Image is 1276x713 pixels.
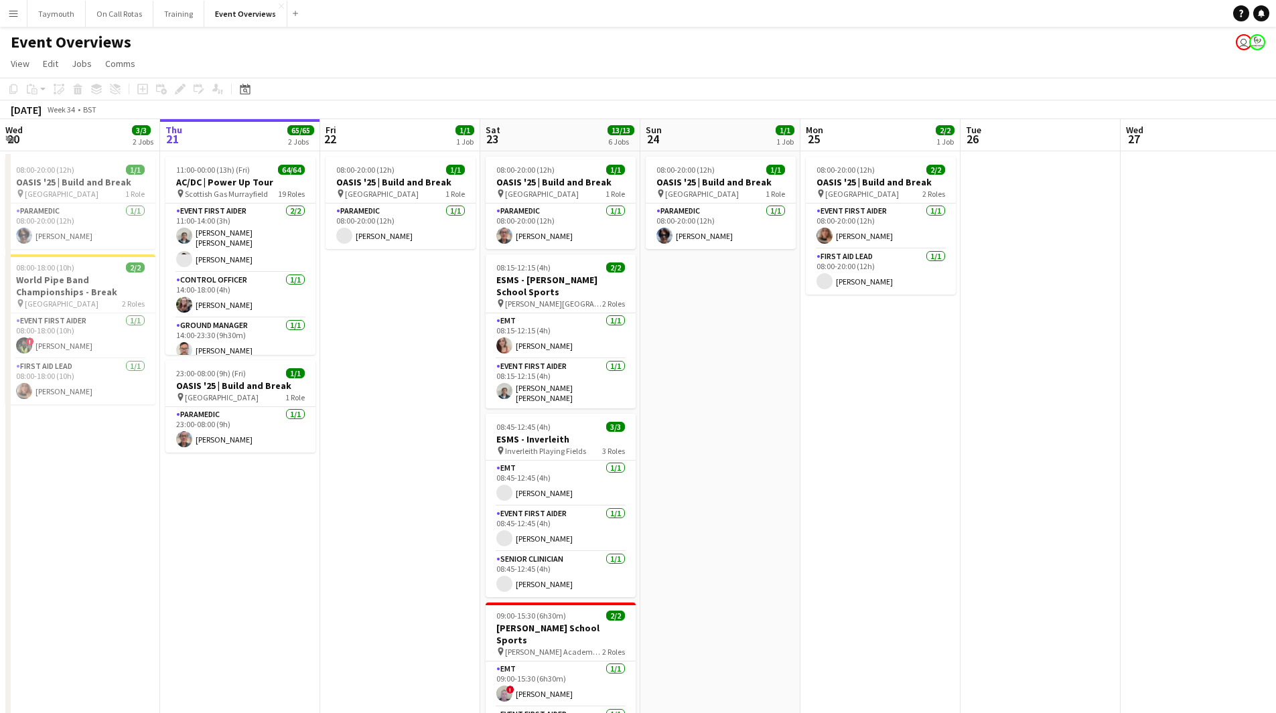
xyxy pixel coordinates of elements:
button: On Call Rotas [86,1,153,27]
span: Mon [806,124,823,136]
h3: OASIS '25 | Build and Break [326,176,476,188]
span: 20 [3,131,23,147]
span: ! [506,686,514,694]
span: 3/3 [132,125,151,135]
span: Wed [5,124,23,136]
span: Jobs [72,58,92,70]
h3: OASIS '25 | Build and Break [165,380,315,392]
app-job-card: 08:45-12:45 (4h)3/3ESMS - Inverleith Inverleith Playing Fields3 RolesEMT1/108:45-12:45 (4h)[PERSO... [486,414,636,597]
span: 2 Roles [122,299,145,309]
a: Jobs [66,55,97,72]
span: Fri [326,124,336,136]
span: Wed [1126,124,1143,136]
div: 08:00-20:00 (12h)1/1OASIS '25 | Build and Break [GEOGRAPHIC_DATA]1 RoleParamedic1/108:00-20:00 (1... [326,157,476,249]
div: 6 Jobs [608,137,634,147]
span: 1/1 [776,125,794,135]
span: 2/2 [936,125,954,135]
h3: ESMS - Inverleith [486,433,636,445]
span: Tue [966,124,981,136]
span: 13/13 [608,125,634,135]
span: 1/1 [446,165,465,175]
span: 08:00-20:00 (12h) [496,165,555,175]
span: 1/1 [126,165,145,175]
app-user-avatar: Operations Manager [1249,34,1265,50]
span: [PERSON_NAME][GEOGRAPHIC_DATA] [505,299,602,309]
span: 23 [484,131,500,147]
span: 08:45-12:45 (4h) [496,422,551,432]
div: 1 Job [776,137,794,147]
app-job-card: 08:00-20:00 (12h)2/2OASIS '25 | Build and Break [GEOGRAPHIC_DATA]2 RolesEvent First Aider1/108:00... [806,157,956,295]
div: 1 Job [936,137,954,147]
app-card-role: Event First Aider1/108:00-18:00 (10h)![PERSON_NAME] [5,313,155,359]
span: ! [26,337,34,345]
span: 08:00-20:00 (12h) [817,165,875,175]
span: 24 [644,131,662,147]
span: 1/1 [455,125,474,135]
h3: OASIS '25 | Build and Break [486,176,636,188]
app-card-role: Ground Manager1/114:00-23:30 (9h30m)[PERSON_NAME] [165,318,315,364]
button: Taymouth [27,1,86,27]
app-card-role: Paramedic1/108:00-20:00 (12h)[PERSON_NAME] [486,204,636,249]
div: 08:15-12:15 (4h)2/2ESMS - [PERSON_NAME] School Sports [PERSON_NAME][GEOGRAPHIC_DATA]2 RolesEMT1/1... [486,254,636,408]
span: 65/65 [287,125,314,135]
span: 26 [964,131,981,147]
span: [GEOGRAPHIC_DATA] [665,189,739,199]
div: 08:00-20:00 (12h)1/1OASIS '25 | Build and Break [GEOGRAPHIC_DATA]1 RoleParamedic1/108:00-20:00 (1... [5,157,155,249]
span: Sun [646,124,662,136]
span: 3 Roles [602,446,625,456]
span: [GEOGRAPHIC_DATA] [25,299,98,309]
span: 22 [324,131,336,147]
span: 08:00-20:00 (12h) [336,165,395,175]
button: Event Overviews [204,1,287,27]
span: 1 Role [606,189,625,199]
span: 64/64 [278,165,305,175]
span: 1 Role [766,189,785,199]
span: 2 Roles [602,647,625,657]
h3: ESMS - [PERSON_NAME] School Sports [486,274,636,298]
div: 11:00-00:00 (13h) (Fri)64/64AC/DC | Power Up Tour Scottish Gas Murrayfield19 RolesEvent First Aid... [165,157,315,355]
span: 09:00-15:30 (6h30m) [496,611,566,621]
span: [GEOGRAPHIC_DATA] [345,189,419,199]
div: BST [83,104,96,114]
span: Inverleith Playing Fields [505,446,586,456]
div: 23:00-08:00 (9h) (Fri)1/1OASIS '25 | Build and Break [GEOGRAPHIC_DATA]1 RoleParamedic1/123:00-08:... [165,360,315,453]
span: 1/1 [286,368,305,378]
app-card-role: First Aid Lead1/108:00-18:00 (10h)[PERSON_NAME] [5,359,155,404]
span: 2 Roles [602,299,625,309]
div: 08:00-18:00 (10h)2/2World Pipe Band Championships - Break [GEOGRAPHIC_DATA]2 RolesEvent First Aid... [5,254,155,404]
span: 08:15-12:15 (4h) [496,262,551,272]
h3: OASIS '25 | Build and Break [646,176,796,188]
span: Week 34 [44,104,78,114]
span: 2/2 [606,611,625,621]
span: 2/2 [926,165,945,175]
app-card-role: Event First Aider2/211:00-14:00 (3h)[PERSON_NAME] [PERSON_NAME][PERSON_NAME] [165,204,315,272]
div: 2 Jobs [288,137,313,147]
span: 21 [163,131,182,147]
span: 1/1 [766,165,785,175]
span: 11:00-00:00 (13h) (Fri) [176,165,250,175]
span: [GEOGRAPHIC_DATA] [505,189,579,199]
app-card-role: Event First Aider1/108:45-12:45 (4h)[PERSON_NAME] [486,506,636,552]
button: Training [153,1,204,27]
span: Scottish Gas Murrayfield [185,189,268,199]
h3: [PERSON_NAME] School Sports [486,622,636,646]
span: Edit [43,58,58,70]
span: Thu [165,124,182,136]
span: 25 [804,131,823,147]
div: 08:00-20:00 (12h)1/1OASIS '25 | Build and Break [GEOGRAPHIC_DATA]1 RoleParamedic1/108:00-20:00 (1... [646,157,796,249]
app-card-role: Paramedic1/108:00-20:00 (12h)[PERSON_NAME] [326,204,476,249]
div: [DATE] [11,103,42,116]
a: View [5,55,35,72]
app-card-role: EMT1/109:00-15:30 (6h30m)![PERSON_NAME] [486,661,636,707]
app-card-role: Paramedic1/108:00-20:00 (12h)[PERSON_NAME] [5,204,155,249]
span: 3/3 [606,422,625,432]
app-card-role: Control Officer1/114:00-18:00 (4h)[PERSON_NAME] [165,272,315,318]
span: 23:00-08:00 (9h) (Fri) [176,368,246,378]
a: Edit [38,55,64,72]
app-job-card: 08:00-20:00 (12h)1/1OASIS '25 | Build and Break [GEOGRAPHIC_DATA]1 RoleParamedic1/108:00-20:00 (1... [486,157,636,249]
span: 1/1 [606,165,625,175]
app-card-role: Event First Aider1/108:15-12:15 (4h)[PERSON_NAME] [PERSON_NAME] [486,359,636,408]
